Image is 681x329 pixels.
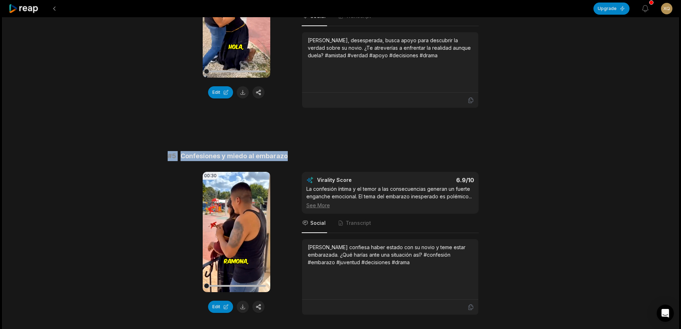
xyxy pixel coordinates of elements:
div: Virality Score [317,176,394,184]
div: La confesión íntima y el temor a las consecuencias generan un fuerte enganche emocional. El tema ... [306,185,474,209]
button: Edit [208,86,233,98]
span: Transcript [346,219,371,227]
div: [PERSON_NAME], desesperada, busca apoyo para descubrir la verdad sobre su novio. ¿Te atreverías a... [308,37,473,59]
button: Edit [208,301,233,313]
div: Open Intercom Messenger [657,305,674,322]
div: See More [306,202,474,209]
div: 6.9 /10 [397,176,474,184]
video: Your browser does not support mp4 format. [203,172,270,292]
span: # 5 [168,151,176,161]
div: [PERSON_NAME] confiesa haber estado con su novio y teme estar embarazada. ¿Qué harías ante una si... [308,243,473,266]
span: Social [310,219,326,227]
nav: Tabs [302,214,479,233]
span: Confesiones y miedo al embarazo [181,151,288,161]
button: Upgrade [593,3,630,15]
